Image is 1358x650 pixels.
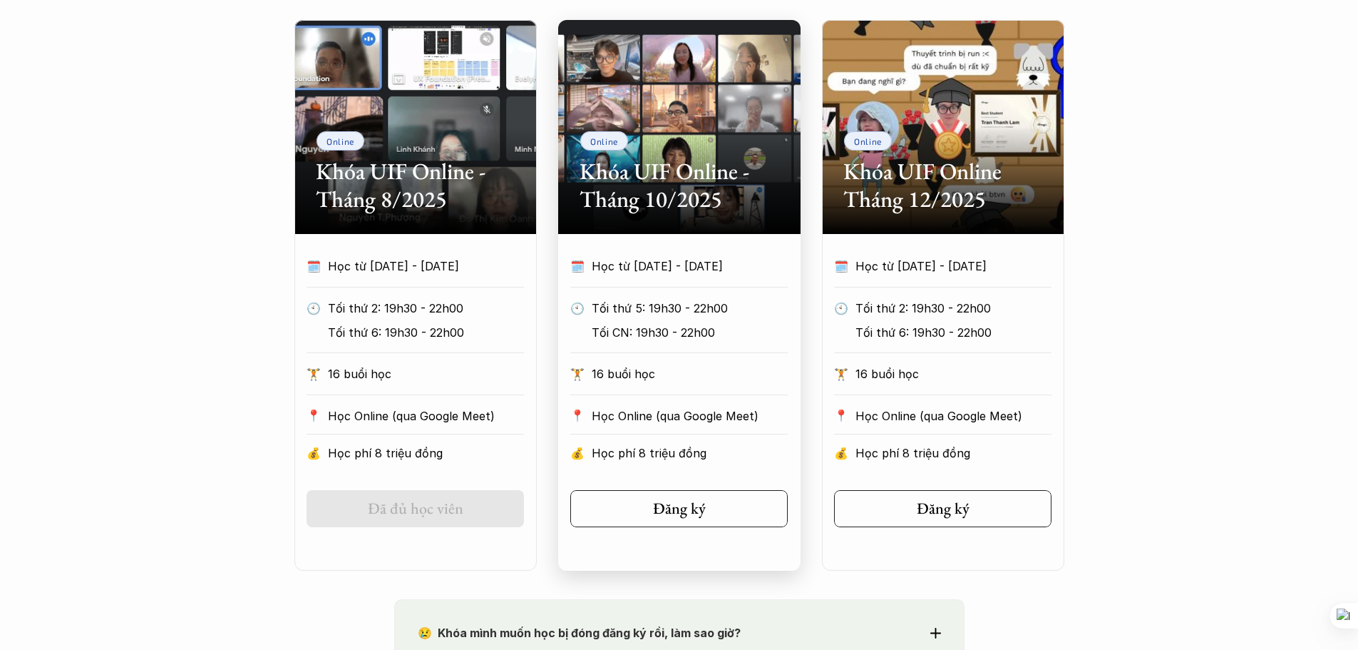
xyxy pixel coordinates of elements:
[570,363,585,385] p: 🏋️
[570,409,585,422] p: 📍
[592,442,788,464] p: Học phí 8 triệu đồng
[834,363,848,385] p: 🏋️
[834,490,1051,527] a: Đăng ký
[855,298,1051,319] p: Tối thứ 2: 19h30 - 22h00
[834,442,848,464] p: 💰
[328,298,524,319] p: Tối thứ 2: 19h30 - 22h00
[328,255,498,277] p: Học từ [DATE] - [DATE]
[854,136,882,146] p: Online
[418,626,741,640] strong: 😢 Khóa mình muốn học bị đóng đăng ký rồi, làm sao giờ?
[855,322,1051,343] p: Tối thứ 6: 19h30 - 22h00
[653,499,706,518] h5: Đăng ký
[570,298,585,319] p: 🕙
[307,298,321,319] p: 🕙
[592,405,788,427] p: Học Online (qua Google Meet)
[592,322,788,343] p: Tối CN: 19h30 - 22h00
[592,255,761,277] p: Học từ [DATE] - [DATE]
[328,363,524,385] p: 16 buổi học
[307,255,321,277] p: 🗓️
[592,363,788,385] p: 16 buổi học
[834,255,848,277] p: 🗓️
[307,442,321,464] p: 💰
[328,322,524,343] p: Tối thứ 6: 19h30 - 22h00
[570,490,788,527] a: Đăng ký
[855,405,1051,427] p: Học Online (qua Google Meet)
[570,442,585,464] p: 💰
[307,409,321,422] p: 📍
[834,409,848,422] p: 📍
[917,499,969,518] h5: Đăng ký
[843,158,1043,213] h2: Khóa UIF Online Tháng 12/2025
[592,298,788,319] p: Tối thứ 5: 19h30 - 22h00
[834,298,848,319] p: 🕙
[570,255,585,277] p: 🗓️
[307,363,321,385] p: 🏋️
[855,442,1051,464] p: Học phí 8 triệu đồng
[855,363,1051,385] p: 16 buổi học
[580,158,779,213] h2: Khóa UIF Online - Tháng 10/2025
[316,158,515,213] h2: Khóa UIF Online - Tháng 8/2025
[368,499,463,518] h5: Đã đủ học viên
[328,442,524,464] p: Học phí 8 triệu đồng
[590,136,618,146] p: Online
[328,405,524,427] p: Học Online (qua Google Meet)
[326,136,354,146] p: Online
[855,255,1025,277] p: Học từ [DATE] - [DATE]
